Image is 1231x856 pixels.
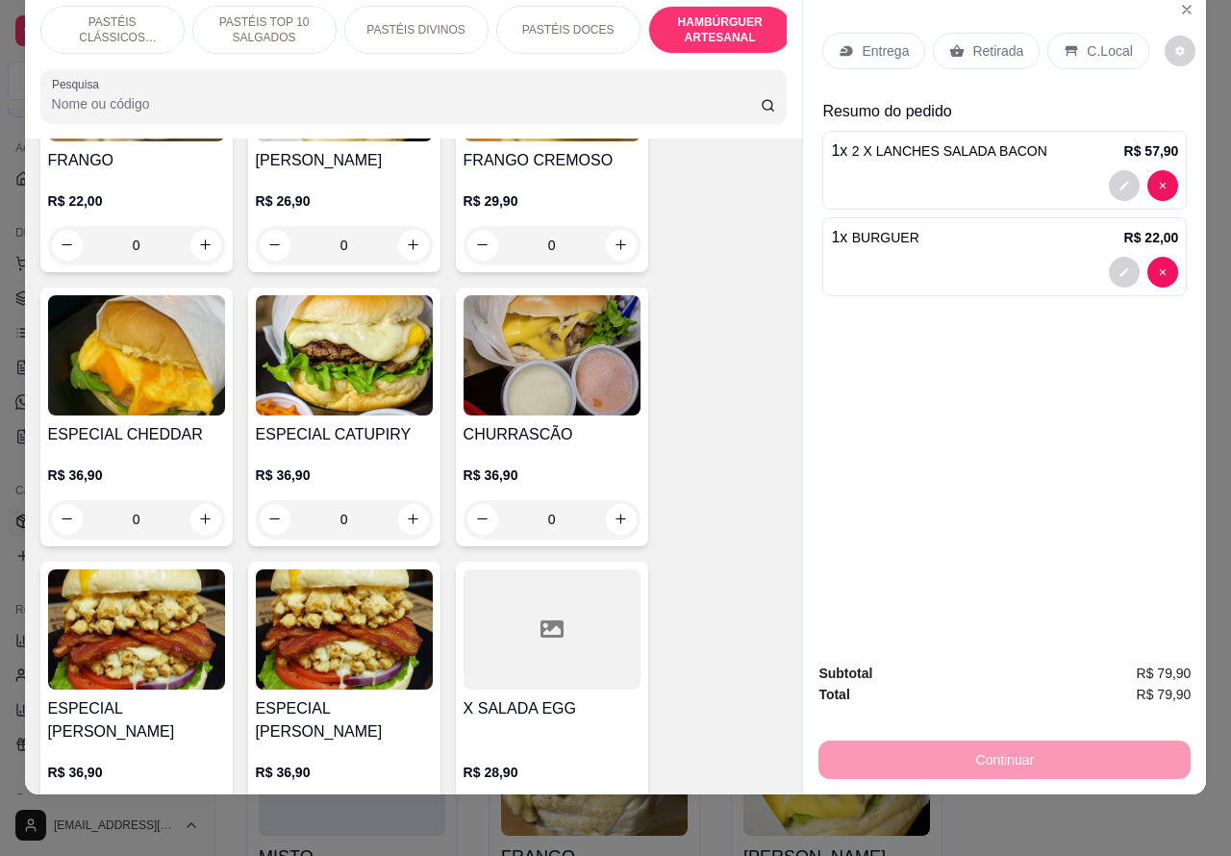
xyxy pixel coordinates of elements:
p: Resumo do pedido [822,100,1187,123]
h4: X SALADA EGG [464,697,641,720]
h4: ESPECIAL [PERSON_NAME] [48,697,225,743]
button: decrease-product-quantity [1109,170,1140,201]
img: product-image [464,295,641,415]
span: BURGUER [852,230,919,245]
p: Retirada [972,41,1023,61]
h4: FRANGO CREMOSO [464,149,641,172]
p: R$ 57,90 [1124,141,1179,161]
p: R$ 36,90 [256,466,433,485]
p: 1 x [831,226,918,249]
button: decrease-product-quantity [1109,257,1140,288]
p: R$ 36,90 [48,466,225,485]
p: C.Local [1087,41,1132,61]
p: R$ 28,90 [464,763,641,782]
p: R$ 26,90 [256,191,433,211]
p: R$ 29,90 [464,191,641,211]
h4: [PERSON_NAME] [256,149,433,172]
img: product-image [48,295,225,415]
button: decrease-product-quantity [1165,36,1195,66]
strong: Total [818,687,849,702]
p: 1 x [831,139,1046,163]
h4: FRANGO [48,149,225,172]
p: R$ 22,00 [1124,228,1179,247]
strong: Subtotal [818,666,872,681]
p: PASTÉIS TOP 10 SALGADOS [209,14,320,45]
h4: ESPECIAL CHEDDAR [48,423,225,446]
span: 2 X LANCHES SALADA BACON [852,143,1047,159]
button: decrease-product-quantity [1147,170,1178,201]
img: product-image [256,569,433,690]
p: Entrega [862,41,909,61]
h4: ESPECIAL CATUPIRY [256,423,433,446]
h4: CHURRASCÃO [464,423,641,446]
p: R$ 22,00 [48,191,225,211]
button: decrease-product-quantity [1147,257,1178,288]
p: R$ 36,90 [256,763,433,782]
span: R$ 79,90 [1137,684,1192,705]
img: product-image [48,569,225,690]
p: PASTÉIS DIVINOS [366,22,465,38]
input: Pesquisa [52,94,761,113]
p: R$ 36,90 [464,466,641,485]
p: PASTÉIS CLÁSSICOS SALGADOS [57,14,168,45]
span: R$ 79,90 [1137,663,1192,684]
p: R$ 36,90 [48,763,225,782]
p: PASTÉIS DOCES [522,22,615,38]
h4: ESPECIAL [PERSON_NAME] [256,697,433,743]
img: product-image [256,295,433,415]
p: HAMBÚRGUER ARTESANAL [665,14,776,45]
label: Pesquisa [52,76,106,92]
